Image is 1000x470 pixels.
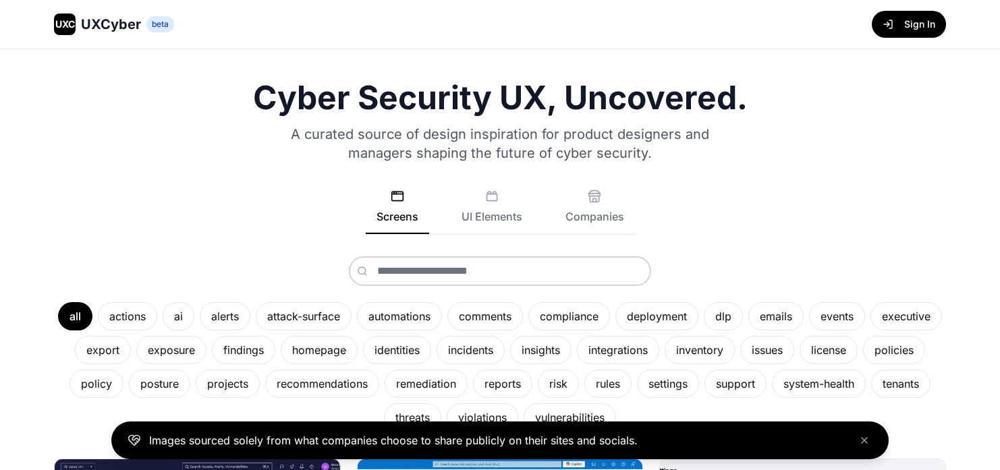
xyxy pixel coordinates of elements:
div: violations [447,403,518,432]
div: attack-surface [256,302,352,330]
div: reports [473,370,532,398]
p: A curated source of design inspiration for product designers and managers shaping the future of c... [273,125,727,163]
div: settings [637,370,699,398]
div: recommendations [265,370,379,398]
button: UI Elements [451,189,533,234]
div: compliance [528,302,610,330]
div: rules [584,370,632,398]
div: homepage [281,336,358,364]
div: system-health [772,370,866,398]
button: Close banner [856,432,872,448]
div: all [58,302,92,330]
p: Images sourced solely from what companies choose to share publicly on their sites and socials. [149,432,638,448]
a: UXCUXCyberbeta [54,13,174,35]
div: findings [212,336,275,364]
span: UXC [55,18,75,31]
div: events [809,302,865,330]
button: Companies [555,189,635,234]
div: tenants [871,370,930,398]
div: incidents [437,336,505,364]
div: policies [863,336,925,364]
div: actions [98,302,157,330]
div: policy [70,370,123,398]
div: exposure [136,336,206,364]
div: executive [870,302,942,330]
div: dlp [704,302,743,330]
div: vulnerabilities [524,403,616,432]
div: emails [748,302,804,330]
div: export [75,336,131,364]
div: risk [538,370,579,398]
div: posture [129,370,190,398]
div: comments [447,302,523,330]
div: license [800,336,858,364]
div: alerts [200,302,250,330]
span: UXCyber [81,15,141,34]
div: threats [384,403,441,432]
button: Sign In [872,11,946,38]
div: projects [196,370,260,398]
div: integrations [577,336,659,364]
div: ai [163,302,194,330]
div: inventory [665,336,735,364]
div: identities [363,336,431,364]
div: remediation [385,370,468,398]
span: beta [146,16,174,32]
div: deployment [615,302,698,330]
div: issues [740,336,794,364]
div: support [704,370,767,398]
div: automations [357,302,442,330]
h1: Cyber Security UX, Uncovered. [54,82,946,114]
div: insights [510,336,572,364]
button: Screens [366,189,429,234]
